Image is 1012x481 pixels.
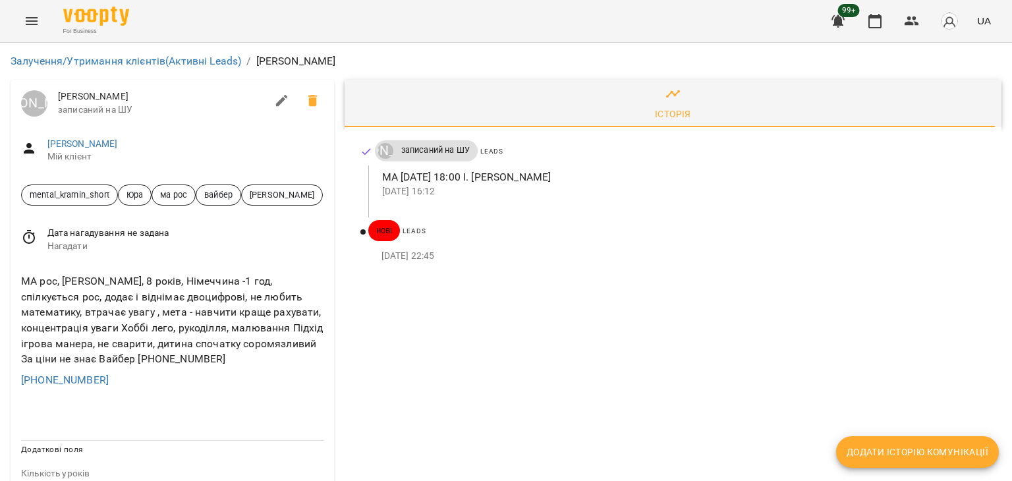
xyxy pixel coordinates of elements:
[940,12,959,30] img: avatar_s.png
[246,53,250,69] li: /
[16,5,47,37] button: Menu
[836,436,999,468] button: Додати історію комунікації
[382,169,980,185] p: МА [DATE] 18:00 І. [PERSON_NAME]
[847,444,988,460] span: Додати історію комунікації
[21,467,323,480] p: field-description
[22,188,117,201] span: mental_kramin_short
[21,90,47,117] div: Юрій Тимочко
[375,143,393,159] a: [PERSON_NAME]
[21,374,109,386] a: [PHONE_NUMBER]
[21,445,83,454] span: Додаткові поля
[256,53,336,69] p: [PERSON_NAME]
[368,225,401,237] span: нові
[47,240,323,253] span: Нагадати
[972,9,996,33] button: UA
[196,188,240,201] span: вайбер
[382,185,980,198] p: [DATE] 16:12
[393,144,478,156] span: записаний на ШУ
[977,14,991,28] span: UA
[403,227,426,235] span: Leads
[58,90,266,103] span: [PERSON_NAME]
[378,143,393,159] div: Юрій Тимочко
[47,227,323,240] span: Дата нагадування не задана
[21,90,47,117] a: [PERSON_NAME]
[11,53,1001,69] nav: breadcrumb
[381,250,980,263] p: [DATE] 22:45
[242,188,322,201] span: [PERSON_NAME]
[47,150,323,163] span: Мій клієнт
[63,27,129,36] span: For Business
[119,188,151,201] span: Юра
[18,271,326,369] div: МА рос, [PERSON_NAME], 8 років, Німеччина -1 год, спілкується рос, додає і віднімає двоцифрові, н...
[47,138,118,149] a: [PERSON_NAME]
[63,7,129,26] img: Voopty Logo
[655,106,691,122] div: Історія
[480,148,503,155] span: Leads
[838,4,860,17] span: 99+
[152,188,195,201] span: ма рос
[11,55,241,67] a: Залучення/Утримання клієнтів(Активні Leads)
[58,103,266,117] span: записаний на ШУ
